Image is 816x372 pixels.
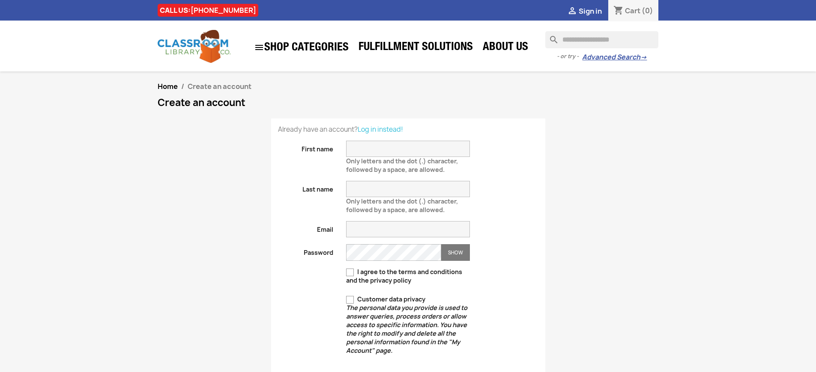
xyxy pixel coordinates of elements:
a: SHOP CATEGORIES [250,38,353,57]
i:  [567,6,577,17]
img: Classroom Library Company [158,30,230,63]
label: Password [272,244,340,257]
span: Sign in [579,6,602,16]
span: Only letters and the dot (.) character, followed by a space, are allowed. [346,194,458,214]
i: search [545,31,556,41]
p: Already have an account? [278,125,538,134]
span: Create an account [188,82,251,91]
input: Password input [346,244,441,261]
a: Advanced Search→ [582,53,647,62]
span: (0) [642,6,653,15]
span: - or try - [557,52,582,61]
i: shopping_cart [613,6,624,16]
a: [PHONE_NUMBER] [191,6,256,15]
em: The personal data you provide is used to answer queries, process orders or allow access to specif... [346,304,467,354]
label: Customer data privacy [346,295,470,355]
i:  [254,42,264,53]
a:  Sign in [567,6,602,16]
label: First name [272,141,340,154]
label: I agree to the terms and conditions and the privacy policy [346,268,470,285]
a: Log in instead! [358,125,403,134]
h1: Create an account [158,97,659,108]
a: About Us [478,39,532,56]
label: Email [272,221,340,234]
button: Show [441,244,470,261]
div: CALL US: [158,4,258,17]
input: Search [545,31,658,48]
a: Home [158,82,178,91]
span: Only letters and the dot (.) character, followed by a space, are allowed. [346,154,458,174]
span: Cart [625,6,640,15]
span: → [640,53,647,62]
label: Last name [272,181,340,194]
a: Fulfillment Solutions [354,39,477,56]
